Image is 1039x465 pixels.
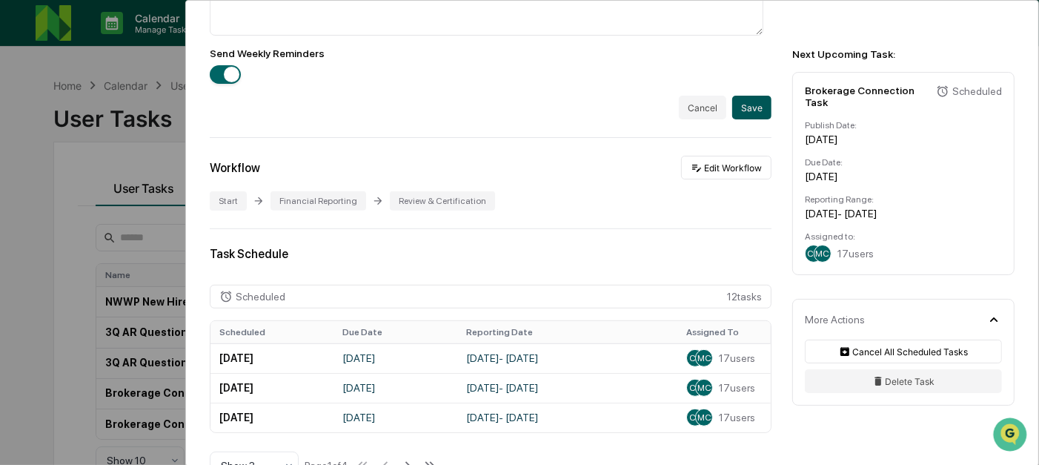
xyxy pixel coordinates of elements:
[805,208,1002,220] div: [DATE] - [DATE]
[210,191,247,211] div: Start
[107,265,119,277] div: 🗄️
[805,120,1002,131] div: Publish Date:
[15,165,99,177] div: Past conversations
[15,265,27,277] div: 🖐️
[30,263,96,278] span: Preclearance
[15,113,42,140] img: 1746055101610-c473b297-6a78-478c-a979-82029cc54cd1
[210,403,333,432] td: [DATE]
[457,321,678,343] th: Reporting Date
[122,263,184,278] span: Attestations
[457,403,678,432] td: [DATE] - [DATE]
[210,343,333,373] td: [DATE]
[333,321,457,343] th: Due Date
[102,257,190,284] a: 🗄️Attestations
[230,162,270,179] button: See all
[210,321,333,343] th: Scheduled
[457,373,678,403] td: [DATE] - [DATE]
[719,352,755,364] span: 17 users
[805,85,930,108] div: Brokerage Connection Task
[210,247,771,261] div: Task Schedule
[15,293,27,305] div: 🔎
[689,383,702,393] span: CD
[719,382,755,394] span: 17 users
[31,113,58,140] img: 8933085812038_c878075ebb4cc5468115_72.jpg
[333,373,457,403] td: [DATE]
[333,343,457,373] td: [DATE]
[689,353,702,363] span: CD
[210,161,260,175] div: Workflow
[252,118,270,136] button: Start new chat
[67,128,204,140] div: We're available if you need us!
[333,403,457,432] td: [DATE]
[952,85,1002,97] div: Scheduled
[805,171,1002,182] div: [DATE]
[677,321,771,343] th: Assigned To
[719,412,755,423] span: 17 users
[805,314,865,326] div: More Actions
[67,113,243,128] div: Start new chat
[104,326,179,338] a: Powered byPylon
[30,202,42,214] img: 1746055101610-c473b297-6a78-478c-a979-82029cc54cd1
[679,96,726,119] button: Cancel
[805,369,1002,393] button: Delete Task
[805,231,1002,242] div: Assigned to:
[30,291,93,306] span: Data Lookup
[805,157,1002,168] div: Due Date:
[992,416,1032,456] iframe: Open customer support
[15,188,39,211] img: Jack Rasmussen
[270,191,366,211] div: Financial Reporting
[697,412,711,423] span: MC
[15,31,270,55] p: How can we help?
[210,373,333,403] td: [DATE]
[210,285,771,309] div: 12 task s
[46,202,120,214] span: [PERSON_NAME]
[805,194,1002,205] div: Reporting Range:
[689,412,702,423] span: CD
[816,248,830,259] span: MC
[837,248,874,260] span: 17 users
[131,202,162,214] span: [DATE]
[9,257,102,284] a: 🖐️Preclearance
[805,340,1002,363] button: Cancel All Scheduled Tasks
[236,291,285,303] div: Scheduled
[732,96,771,119] button: Save
[792,48,1015,60] div: Next Upcoming Task:
[805,133,1002,145] div: [DATE]
[147,327,179,338] span: Pylon
[808,248,820,259] span: CD
[697,353,711,363] span: MC
[123,202,128,214] span: •
[681,156,771,179] button: Edit Workflow
[457,343,678,373] td: [DATE] - [DATE]
[210,47,771,59] div: Send Weekly Reminders
[390,191,495,211] div: Review & Certification
[697,383,711,393] span: MC
[9,286,99,312] a: 🔎Data Lookup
